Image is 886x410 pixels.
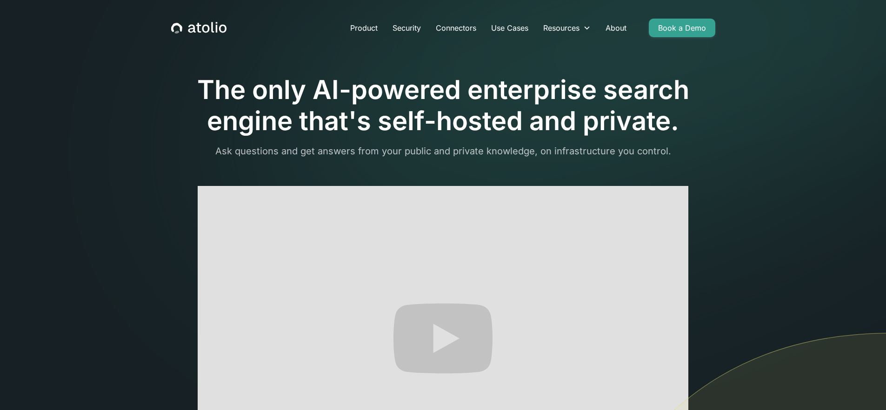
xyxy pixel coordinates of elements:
[171,74,715,137] h1: The only AI-powered enterprise search engine that's self-hosted and private.
[598,19,634,37] a: About
[649,19,715,37] a: Book a Demo
[171,144,715,158] p: Ask questions and get answers from your public and private knowledge, on infrastructure you control.
[543,22,580,33] div: Resources
[536,19,598,37] div: Resources
[484,19,536,37] a: Use Cases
